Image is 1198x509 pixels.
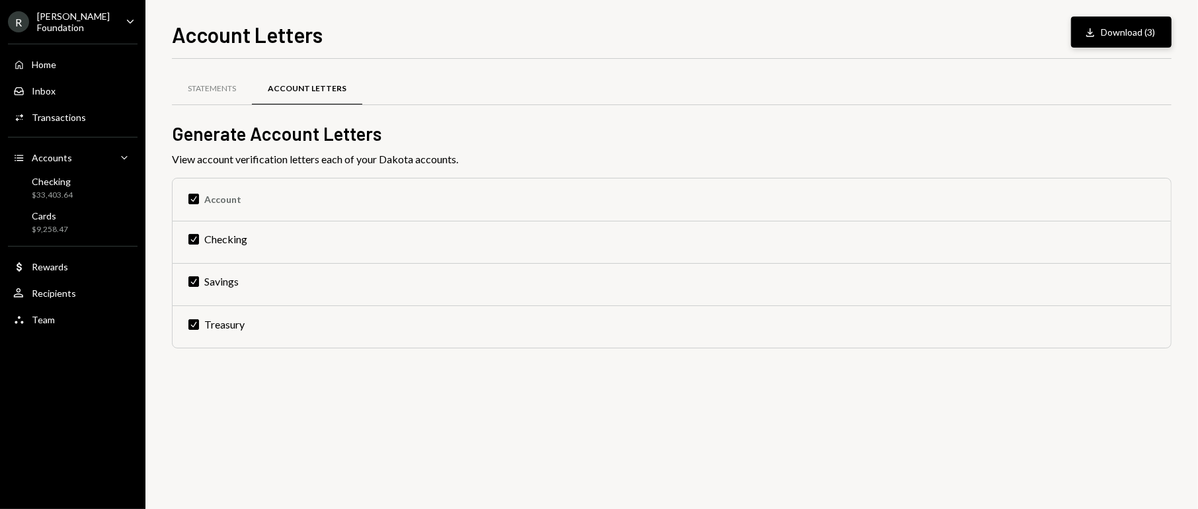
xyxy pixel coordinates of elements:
a: Transactions [8,105,138,129]
h1: Account Letters [172,21,323,48]
a: Recipients [8,281,138,305]
h2: Generate Account Letters [172,121,1172,147]
div: Team [32,314,55,325]
div: Accounts [32,152,72,163]
div: Inbox [32,85,56,97]
a: Accounts [8,145,138,169]
a: Inbox [8,79,138,102]
a: Statements [172,72,252,106]
a: Account Letters [252,72,362,106]
div: R [8,11,29,32]
div: Checking [32,176,73,187]
button: Download (3) [1071,17,1172,48]
a: Home [8,52,138,76]
div: View account verification letters each of your Dakota accounts. [172,151,1172,167]
div: $9,258.47 [32,224,68,235]
a: Rewards [8,255,138,278]
div: Cards [32,210,68,221]
div: Home [32,59,56,70]
div: [PERSON_NAME] Foundation [37,11,115,33]
div: Transactions [32,112,86,123]
a: Cards$9,258.47 [8,206,138,238]
div: Rewards [32,261,68,272]
a: Checking$33,403.64 [8,172,138,204]
div: $33,403.64 [32,190,73,201]
div: Statements [188,83,236,95]
div: Recipients [32,288,76,299]
a: Team [8,307,138,331]
div: Account Letters [268,83,346,95]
